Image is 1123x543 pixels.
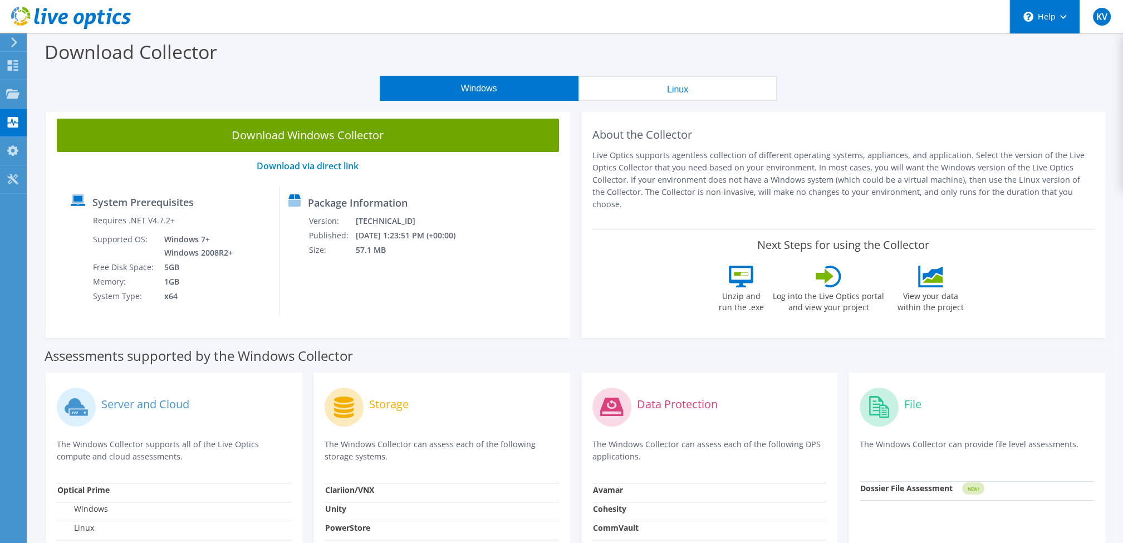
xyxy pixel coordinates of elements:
td: 1GB [156,275,235,289]
strong: Avamar [593,485,623,495]
label: Download Collector [45,39,217,65]
td: System Type: [92,289,156,304]
strong: Optical Prime [57,485,110,495]
label: Linux [57,522,94,534]
td: x64 [156,289,235,304]
td: Version: [308,214,355,228]
button: Linux [578,76,777,101]
a: Download via direct link [257,160,359,172]
td: Free Disk Space: [92,260,156,275]
strong: Cohesity [593,503,626,514]
h2: About the Collector [592,128,1095,141]
p: Live Optics supports agentless collection of different operating systems, appliances, and applica... [592,149,1095,211]
label: Requires .NET V4.7.2+ [93,215,175,226]
label: Windows [57,503,108,515]
td: 57.1 MB [355,243,470,257]
span: KV [1093,8,1111,26]
p: The Windows Collector can assess each of the following DPS applications. [592,438,827,463]
tspan: NEW! [968,486,979,492]
td: [TECHNICAL_ID] [355,214,470,228]
label: View your data within the project [890,287,970,313]
strong: Dossier File Assessment [860,483,953,493]
label: Assessments supported by the Windows Collector [45,350,353,361]
strong: CommVault [593,522,639,533]
label: Data Protection [637,399,718,410]
label: System Prerequisites [92,197,194,208]
strong: Clariion/VNX [325,485,374,495]
strong: PowerStore [325,522,370,533]
td: [DATE] 1:23:51 PM (+00:00) [355,228,470,243]
td: 5GB [156,260,235,275]
label: Package Information [308,197,408,208]
label: Unzip and run the .exe [715,287,767,313]
button: Windows [380,76,578,101]
p: The Windows Collector supports all of the Live Optics compute and cloud assessments. [57,438,291,463]
td: Windows 7+ Windows 2008R2+ [156,232,235,260]
a: Download Windows Collector [57,119,559,152]
td: Size: [308,243,355,257]
svg: \n [1023,12,1033,22]
label: Server and Cloud [101,399,189,410]
label: File [904,399,921,410]
p: The Windows Collector can provide file level assessments. [860,438,1094,461]
label: Log into the Live Optics portal and view your project [772,287,885,313]
td: Memory: [92,275,156,289]
label: Storage [369,399,409,410]
strong: Unity [325,503,346,514]
label: Next Steps for using the Collector [757,238,929,252]
td: Supported OS: [92,232,156,260]
p: The Windows Collector can assess each of the following storage systems. [325,438,559,463]
td: Published: [308,228,355,243]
